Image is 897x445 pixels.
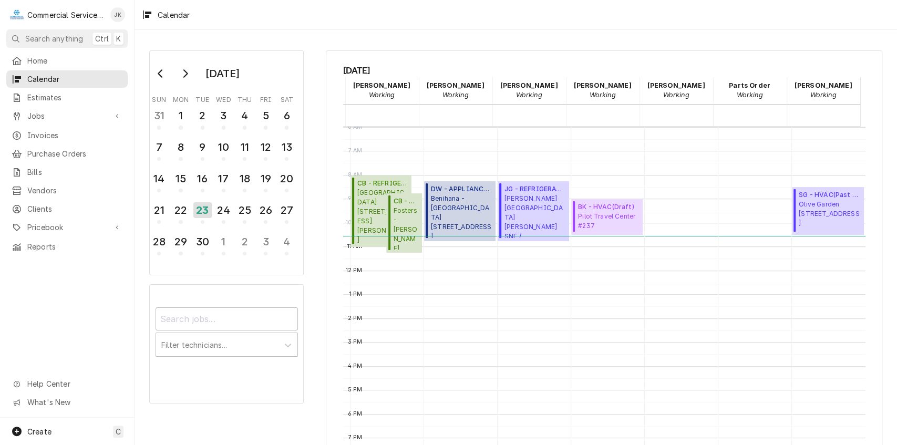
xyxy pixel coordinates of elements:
[393,206,419,250] span: Fosters - [PERSON_NAME] [PERSON_NAME] / [STREET_ADDRESS][PERSON_NAME]
[343,64,865,77] span: [DATE]
[236,202,253,218] div: 25
[368,91,395,99] em: Working
[6,163,128,181] a: Bills
[151,171,167,187] div: 14
[6,127,128,144] a: Invoices
[792,187,864,235] div: SG - HVAC(Past Due)Olive Garden[STREET_ADDRESS]
[640,77,713,104] div: Mark Mottau - Working
[27,397,121,408] span: What's New
[6,200,128,218] a: Clients
[6,394,128,411] a: Go to What's New
[279,108,295,123] div: 6
[345,242,365,251] span: 11 AM
[6,107,128,125] a: Go to Jobs
[345,77,419,104] div: Carson Bourdet - Working
[799,200,861,228] span: Olive Garden [STREET_ADDRESS]
[151,139,167,155] div: 7
[192,92,213,105] th: Tuesday
[149,50,304,275] div: Calendar Day Picker
[6,182,128,199] a: Vendors
[110,7,125,22] div: JK
[346,433,365,442] span: 7 PM
[504,184,566,194] span: JG - REFRIGERATION ( Uninvoiced )
[194,234,211,250] div: 30
[151,108,167,123] div: 31
[279,139,295,155] div: 13
[6,219,128,236] a: Go to Pricebook
[343,266,365,275] span: 12 PM
[515,91,542,99] em: Working
[95,33,109,44] span: Ctrl
[492,77,566,104] div: Joey Gallegos - Working
[504,194,566,238] span: [PERSON_NAME][GEOGRAPHIC_DATA] [PERSON_NAME] SNF / [STREET_ADDRESS][PERSON_NAME]
[346,147,365,155] span: 7 AM
[424,181,496,241] div: [Service] DW - APPLIANCE Benihana - Monterey 136 Olivier Street, Monterey, CA 93940 ID: JOB-9643 ...
[729,81,770,89] strong: Parts Order
[27,74,122,85] span: Calendar
[255,92,276,105] th: Friday
[172,108,189,123] div: 1
[792,187,864,235] div: [Service] SG - HVAC Olive Garden 1580 N. Main Street, Salinas, CA 93906 ID: JOB-9647 Status: Past...
[424,181,496,241] div: DW - APPLIANCE(Active)Benihana - [GEOGRAPHIC_DATA][STREET_ADDRESS]
[27,222,107,233] span: Pricebook
[172,139,189,155] div: 8
[257,171,274,187] div: 19
[345,338,365,346] span: 3 PM
[174,65,195,82] button: Go to next month
[345,410,365,418] span: 6 PM
[279,202,295,218] div: 27
[27,92,122,103] span: Estimates
[566,77,640,104] div: John Key - Working
[787,77,860,104] div: Sebastian Gomez - Working
[386,193,422,253] div: CB - APPLIANCE(Finalized)Fosters - [PERSON_NAME][PERSON_NAME] / [STREET_ADDRESS][PERSON_NAME]
[193,202,212,218] div: 23
[172,202,189,218] div: 22
[442,91,468,99] em: Working
[794,81,852,89] strong: [PERSON_NAME]
[257,234,274,250] div: 3
[27,130,122,141] span: Invoices
[6,145,128,162] a: Purchase Orders
[27,55,122,66] span: Home
[236,108,253,123] div: 4
[345,386,365,394] span: 5 PM
[27,203,122,214] span: Clients
[6,238,128,255] a: Reports
[116,426,121,437] span: C
[345,194,365,203] span: 9 AM
[257,108,274,123] div: 5
[151,202,167,218] div: 21
[234,92,255,105] th: Thursday
[426,81,484,89] strong: [PERSON_NAME]
[799,190,861,200] span: SG - HVAC ( Past Due )
[6,29,128,48] button: Search anythingCtrlK
[431,184,492,194] span: DW - APPLIANCE ( Active )
[194,171,211,187] div: 16
[215,234,232,250] div: 1
[170,92,192,105] th: Monday
[736,91,762,99] em: Working
[419,77,492,104] div: David Waite - Working
[9,7,24,22] div: C
[578,202,640,212] span: BK - HVAC ( Draft )
[350,175,411,247] div: CB - REFRIGERATION(Awaiting Client Go-Ahead)[GEOGRAPHIC_DATA][STREET_ADDRESS][PERSON_NAME]
[215,171,232,187] div: 17
[27,110,107,121] span: Jobs
[9,7,24,22] div: Commercial Service Co.'s Avatar
[498,181,570,241] div: [Service] JG - REFRIGERATION Hazel Hawkins Hospital Mabie SNF / 911 Sunset Dr, Hollister, CA 9502...
[151,234,167,250] div: 28
[257,202,274,218] div: 26
[571,199,643,235] div: [Service] BK - HVAC Pilot Travel Center #237 951 Work Street, Salinas, CA 93901 ID: JOB-9641 Stat...
[6,89,128,106] a: Estimates
[172,234,189,250] div: 29
[149,284,304,403] div: Calendar Filters
[27,167,122,178] span: Bills
[215,108,232,123] div: 3
[578,212,640,232] span: Pilot Travel Center #237 [STREET_ADDRESS]
[663,91,689,99] em: Working
[345,123,365,131] span: 6 AM
[27,241,122,252] span: Reports
[27,427,51,436] span: Create
[498,181,570,241] div: JG - REFRIGERATION(Uninvoiced)[PERSON_NAME][GEOGRAPHIC_DATA][PERSON_NAME] SNF / [STREET_ADDRESS][...
[172,171,189,187] div: 15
